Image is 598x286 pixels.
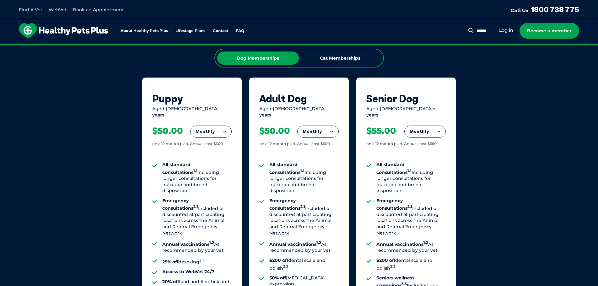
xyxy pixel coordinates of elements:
sup: 1.1 [193,169,197,173]
a: FAQ [236,29,244,33]
strong: Access to WebVet 24/7 [162,269,214,274]
div: on a 12 month plan. Annual cost $600 [152,141,223,147]
li: dental scale and polish [269,257,339,271]
sup: 1.1 [407,169,412,173]
sup: 1.2 [209,240,214,245]
strong: Emergency consultations [376,198,412,211]
button: Monthly [405,126,445,137]
strong: Annual vaccinations [269,241,321,247]
a: WebVet [49,7,67,13]
sup: 1.1 [300,169,304,173]
div: Aged [DEMOGRAPHIC_DATA] years [259,106,339,118]
strong: $200 off [269,257,288,263]
li: Including longer consultations for nutrition and breed disposition [269,162,339,194]
strong: All standard consultations [162,162,197,175]
div: Adult Dog [259,93,339,105]
sup: 1.2 [316,240,321,245]
strong: All standard consultations [376,162,412,175]
li: Including longer consultations for nutrition and breed disposition [162,162,232,194]
a: Log in [499,27,513,33]
strong: Emergency consultations [269,198,305,211]
li: Included or discounted at participating locations across the Animal and Referral Emergency Network [376,198,446,236]
strong: Annual vaccinations [162,241,214,247]
a: Book an Appointment [73,7,124,13]
button: Search [467,27,475,34]
a: About Healthy Pets Plus [121,29,168,33]
strong: $200 off [376,257,395,263]
a: Find A Vet [19,7,42,13]
div: on a 12 month plan. Annual cost $600 [259,141,330,147]
a: Contact [213,29,228,33]
div: Puppy [152,93,232,105]
strong: 25% off [162,259,178,265]
div: $50.00 [152,126,183,136]
sup: 2.1 [193,205,198,209]
button: Monthly [191,126,231,137]
sup: 3.1 [199,258,204,262]
button: Monthly [298,126,338,137]
div: Senior Dog [366,93,446,105]
span: Proactive, preventative wellness program designed to keep your pet healthier and happier for longer [182,44,416,50]
a: Lifestage Plans [175,29,205,33]
sup: 3.2 [390,264,396,269]
li: Included or discounted at participating locations across the Animal and Referral Emergency Network [162,198,232,236]
li: dental scale and polish [376,257,446,271]
div: $50.00 [259,126,290,136]
li: As recommended by your vet [376,240,446,254]
strong: 50% off [269,275,286,281]
strong: Annual vaccinations [376,241,428,247]
div: $55.00 [366,126,396,136]
div: Aged [DEMOGRAPHIC_DATA]+ years [366,106,446,118]
span: Call Us [510,7,528,13]
sup: 3.2 [283,264,288,269]
sup: 2.1 [300,205,305,209]
strong: 20% off [162,279,179,284]
strong: All standard consultations [269,162,304,175]
sup: 1.2 [423,240,428,245]
li: Included or discounted at participating locations across the Animal and Referral Emergency Network [269,198,339,236]
div: Aged [DEMOGRAPHIC_DATA] years [152,106,232,118]
a: Become a member [520,23,579,39]
li: desexing [162,257,232,265]
div: Cat Memberships [299,51,381,65]
strong: Emergency consultations [162,198,198,211]
a: Call Us1800 738 775 [510,5,579,14]
li: As recommended by your vet [162,240,232,254]
li: As recommended by your vet [269,240,339,254]
div: Dog Memberships [217,51,299,65]
sup: 3.3 [401,282,407,286]
sup: 2.1 [407,205,412,209]
li: Including longer consultations for nutrition and breed disposition [376,162,446,194]
div: on a 12 month plan. Annual cost $660 [366,141,437,147]
img: hpp-logo [19,23,108,38]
